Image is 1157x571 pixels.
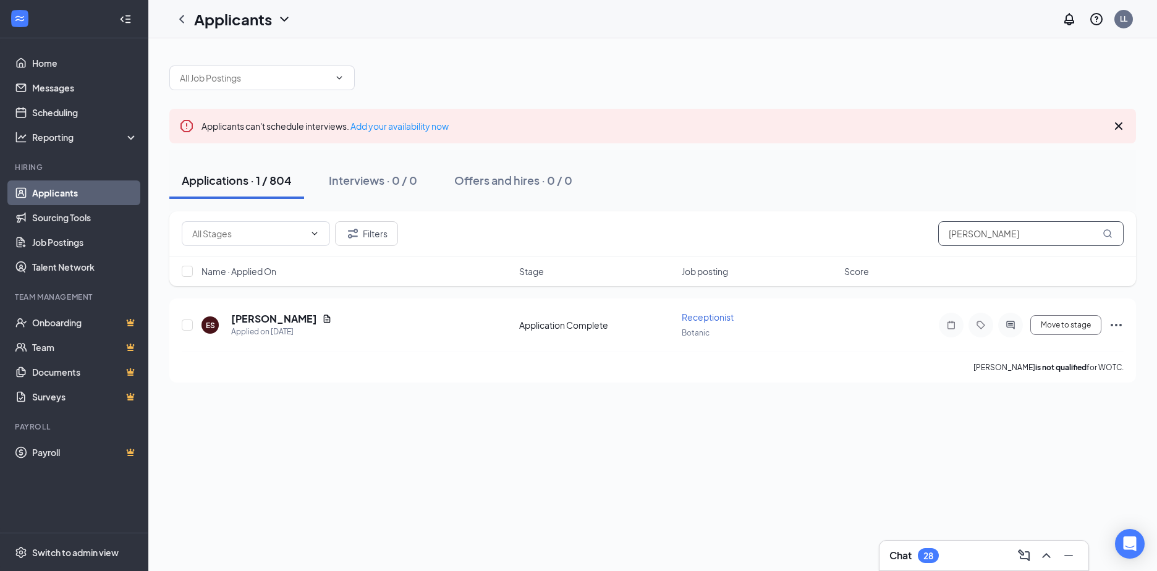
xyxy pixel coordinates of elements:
div: Switch to admin view [32,546,119,559]
p: [PERSON_NAME] for WOTC. [973,362,1124,373]
div: Payroll [15,421,135,432]
svg: Minimize [1061,548,1076,563]
button: Filter Filters [335,221,398,246]
a: Talent Network [32,255,138,279]
svg: Note [944,320,959,330]
div: Applications · 1 / 804 [182,172,292,188]
div: Interviews · 0 / 0 [329,172,417,188]
svg: ComposeMessage [1017,548,1032,563]
div: 28 [923,551,933,561]
span: Stage [519,265,544,277]
button: ComposeMessage [1014,546,1034,565]
svg: ChevronUp [1039,548,1054,563]
div: Application Complete [519,319,674,331]
svg: Error [179,119,194,133]
svg: Tag [973,320,988,330]
a: Job Postings [32,230,138,255]
a: SurveysCrown [32,384,138,409]
span: Receptionist [682,311,734,323]
a: PayrollCrown [32,440,138,465]
button: ChevronUp [1036,546,1056,565]
h5: [PERSON_NAME] [231,312,317,326]
span: Job posting [682,265,728,277]
button: Minimize [1059,546,1079,565]
svg: Collapse [119,13,132,25]
div: Hiring [15,162,135,172]
span: Name · Applied On [201,265,276,277]
svg: Filter [345,226,360,241]
input: Search in applications [938,221,1124,246]
a: DocumentsCrown [32,360,138,384]
span: Applicants can't schedule interviews. [201,121,449,132]
b: is not qualified [1035,363,1087,372]
svg: Settings [15,546,27,559]
a: Sourcing Tools [32,205,138,230]
svg: ChevronDown [310,229,320,239]
a: TeamCrown [32,335,138,360]
div: ES [206,320,215,331]
div: Offers and hires · 0 / 0 [454,172,572,188]
div: Team Management [15,292,135,302]
svg: ChevronDown [334,73,344,83]
h3: Chat [889,549,912,562]
svg: Document [322,314,332,324]
span: Botanic [682,328,710,337]
span: Score [844,265,869,277]
svg: Cross [1111,119,1126,133]
div: Reporting [32,131,138,143]
a: Messages [32,75,138,100]
svg: WorkstreamLogo [14,12,26,25]
div: Applied on [DATE] [231,326,332,338]
a: OnboardingCrown [32,310,138,335]
div: LL [1120,14,1127,24]
h1: Applicants [194,9,272,30]
a: Applicants [32,180,138,205]
a: Scheduling [32,100,138,125]
svg: Ellipses [1109,318,1124,332]
svg: QuestionInfo [1089,12,1104,27]
svg: Notifications [1062,12,1077,27]
input: All Job Postings [180,71,329,85]
svg: ChevronDown [277,12,292,27]
svg: MagnifyingGlass [1103,229,1112,239]
button: Move to stage [1030,315,1101,335]
a: Add your availability now [350,121,449,132]
a: Home [32,51,138,75]
svg: ActiveChat [1003,320,1018,330]
svg: Analysis [15,131,27,143]
input: All Stages [192,227,305,240]
div: Open Intercom Messenger [1115,529,1145,559]
svg: ChevronLeft [174,12,189,27]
